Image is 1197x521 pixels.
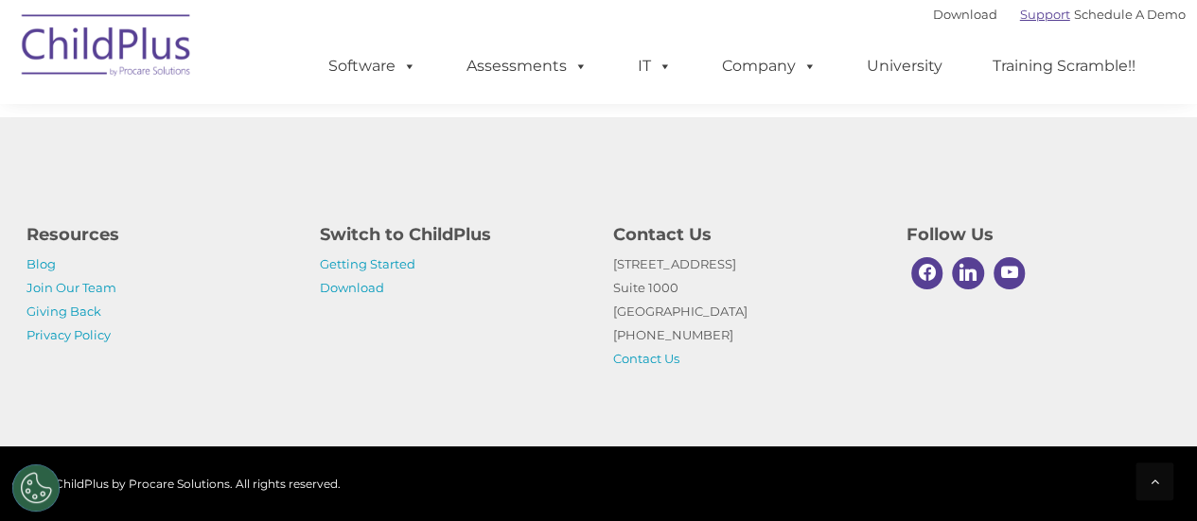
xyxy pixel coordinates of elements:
a: University [848,47,961,85]
a: Download [933,7,997,22]
a: Blog [26,256,56,271]
a: Giving Back [26,304,101,319]
a: Facebook [907,252,948,294]
h4: Follow Us [907,221,1171,248]
a: Software [309,47,435,85]
h4: Resources [26,221,291,248]
a: Schedule A Demo [1074,7,1186,22]
a: Privacy Policy [26,327,111,342]
a: Getting Started [320,256,415,271]
a: Company [703,47,836,85]
font: | [933,7,1186,22]
a: Youtube [989,252,1030,294]
img: ChildPlus by Procare Solutions [12,1,202,96]
span: Last name [572,110,630,124]
a: Support [1020,7,1070,22]
a: Training Scramble!! [974,47,1154,85]
a: Download [320,280,384,295]
button: Cookies Settings [12,464,60,512]
a: Linkedin [947,252,989,294]
a: Join Our Team [26,280,116,295]
span: Phone number [572,187,653,201]
a: Assessments [448,47,607,85]
span: © 2025 ChildPlus by Procare Solutions. All rights reserved. [12,477,341,491]
p: [STREET_ADDRESS] Suite 1000 [GEOGRAPHIC_DATA] [PHONE_NUMBER] [613,252,878,371]
h4: Switch to ChildPlus [320,221,585,248]
a: Contact Us [613,351,679,366]
a: IT [619,47,691,85]
h4: Contact Us [613,221,878,248]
